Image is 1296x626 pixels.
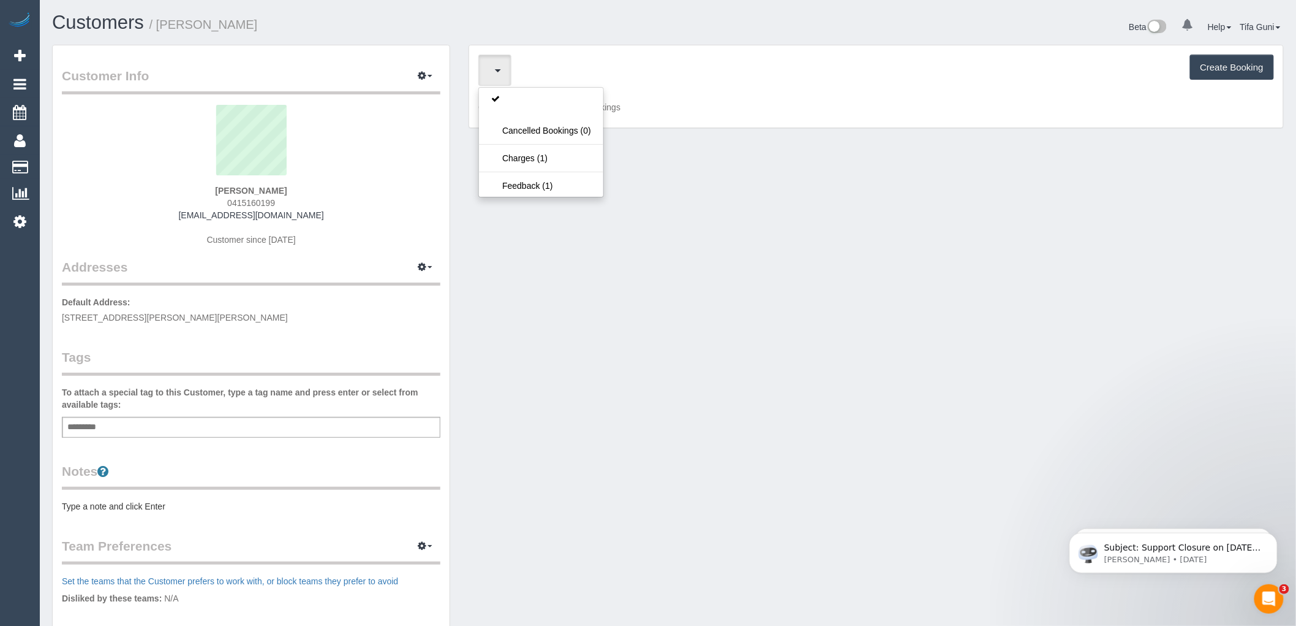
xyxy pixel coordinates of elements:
a: Customers [52,12,144,33]
a: Tifa Guni [1240,22,1281,32]
a: Help [1208,22,1232,32]
span: Customer since [DATE] [207,235,296,245]
img: New interface [1147,20,1167,36]
img: Automaid Logo [7,12,32,29]
span: [STREET_ADDRESS][PERSON_NAME][PERSON_NAME] [62,313,288,323]
iframe: Intercom live chat [1254,584,1284,614]
pre: Type a note and click Enter [62,500,440,513]
small: / [PERSON_NAME] [149,18,258,31]
label: Default Address: [62,296,130,308]
a: Cancelled Bookings (0) [479,123,603,139]
strong: [PERSON_NAME] [215,186,287,196]
legend: Notes [62,462,440,490]
a: [EMAIL_ADDRESS][DOMAIN_NAME] [179,210,324,220]
legend: Tags [62,348,440,376]
a: Charges (1) [479,150,603,166]
legend: Customer Info [62,67,440,94]
button: Create Booking [1190,55,1274,80]
a: Set the teams that the Customer prefers to work with, or block teams they prefer to avoid [62,576,398,586]
label: To attach a special tag to this Customer, type a tag name and press enter or select from availabl... [62,386,440,411]
span: 0415160199 [227,198,275,208]
a: Feedback (1) [479,178,603,194]
span: N/A [164,594,178,603]
p: Customer has 0 Completed Bookings [478,101,1274,113]
iframe: Intercom notifications message [1051,507,1296,593]
label: Disliked by these teams: [62,592,162,605]
a: Beta [1129,22,1167,32]
legend: Team Preferences [62,537,440,565]
span: 3 [1279,584,1289,594]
